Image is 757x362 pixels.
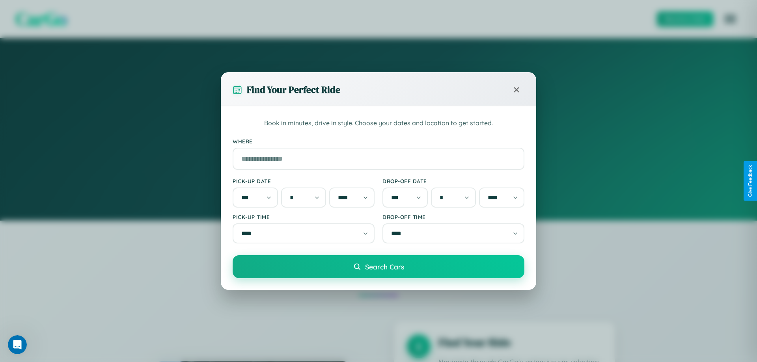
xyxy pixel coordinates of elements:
label: Drop-off Time [382,213,524,220]
label: Drop-off Date [382,178,524,184]
p: Book in minutes, drive in style. Choose your dates and location to get started. [233,118,524,128]
button: Search Cars [233,255,524,278]
h3: Find Your Perfect Ride [247,83,340,96]
label: Where [233,138,524,145]
label: Pick-up Time [233,213,375,220]
label: Pick-up Date [233,178,375,184]
span: Search Cars [365,262,404,271]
